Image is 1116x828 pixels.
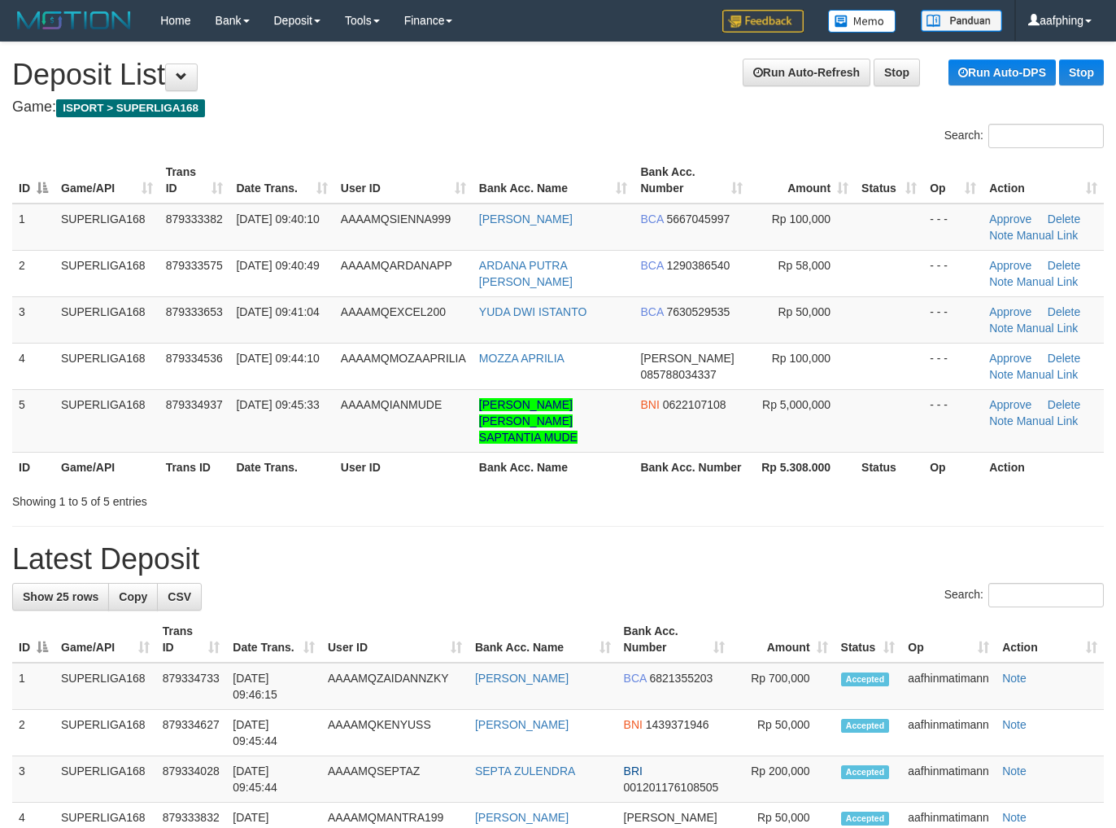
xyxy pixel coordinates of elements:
[923,250,983,296] td: - - -
[54,616,156,663] th: Game/API: activate to sort column ascending
[12,452,54,482] th: ID
[226,616,321,663] th: Date Trans.: activate to sort column ascending
[624,781,719,794] span: Copy 001201176108505 to clipboard
[321,756,469,803] td: AAAAMQSEPTAZ
[989,368,1014,381] a: Note
[334,452,473,482] th: User ID
[1002,672,1027,685] a: Note
[640,352,734,365] span: [PERSON_NAME]
[835,616,902,663] th: Status: activate to sort column ascending
[166,352,223,365] span: 879334536
[921,10,1002,32] img: panduan.png
[989,305,1031,318] a: Approve
[1002,718,1027,731] a: Note
[923,389,983,452] td: - - -
[983,157,1104,204] th: Action: activate to sort column ascending
[12,487,453,510] div: Showing 1 to 5 of 5 entries
[12,756,54,803] td: 3
[624,764,643,778] span: BRI
[119,590,147,603] span: Copy
[12,343,54,389] td: 4
[156,710,227,756] td: 879334627
[989,212,1031,226] a: Approve
[341,352,466,365] span: AAAAMQMOZAAPRILIA
[988,124,1104,148] input: Search:
[640,368,716,381] span: Copy 085788034337 to clipboard
[321,663,469,710] td: AAAAMQZAIDANNZKY
[236,259,319,272] span: [DATE] 09:40:49
[54,710,156,756] td: SUPERLIGA168
[749,157,855,204] th: Amount: activate to sort column ascending
[624,672,647,685] span: BCA
[1002,764,1027,778] a: Note
[646,718,709,731] span: Copy 1439371946 to clipboard
[923,343,983,389] td: - - -
[722,10,804,33] img: Feedback.jpg
[762,398,830,411] span: Rp 5,000,000
[988,583,1104,607] input: Search:
[989,414,1014,427] a: Note
[12,543,1104,576] h1: Latest Deposit
[54,204,159,251] td: SUPERLIGA168
[229,157,333,204] th: Date Trans.: activate to sort column ascending
[12,8,136,33] img: MOTION_logo.png
[12,616,54,663] th: ID: activate to sort column descending
[989,352,1031,365] a: Approve
[731,756,834,803] td: Rp 200,000
[743,59,870,86] a: Run Auto-Refresh
[166,398,223,411] span: 879334937
[229,452,333,482] th: Date Trans.
[649,672,713,685] span: Copy 6821355203 to clipboard
[663,398,726,411] span: Copy 0622107108 to clipboard
[1048,212,1080,226] a: Delete
[989,259,1031,272] a: Approve
[772,212,830,226] span: Rp 100,000
[1017,275,1079,288] a: Manual Link
[778,305,830,318] span: Rp 50,000
[1002,811,1027,824] a: Note
[634,157,748,204] th: Bank Acc. Number: activate to sort column ascending
[479,259,573,288] a: ARDANA PUTRA [PERSON_NAME]
[828,10,896,33] img: Button%20Memo.svg
[23,590,98,603] span: Show 25 rows
[1048,305,1080,318] a: Delete
[54,250,159,296] td: SUPERLIGA168
[473,452,634,482] th: Bank Acc. Name
[54,389,159,452] td: SUPERLIGA168
[159,157,230,204] th: Trans ID: activate to sort column ascending
[159,452,230,482] th: Trans ID
[1059,59,1104,85] a: Stop
[12,99,1104,116] h4: Game:
[341,259,452,272] span: AAAAMQARDANAPP
[901,663,996,710] td: aafhinmatimann
[666,259,730,272] span: Copy 1290386540 to clipboard
[12,157,54,204] th: ID: activate to sort column descending
[983,452,1104,482] th: Action
[156,756,227,803] td: 879334028
[731,616,834,663] th: Amount: activate to sort column ascending
[108,583,158,611] a: Copy
[166,259,223,272] span: 879333575
[475,811,569,824] a: [PERSON_NAME]
[475,672,569,685] a: [PERSON_NAME]
[56,99,205,117] span: ISPORT > SUPERLIGA168
[874,59,920,86] a: Stop
[321,616,469,663] th: User ID: activate to sort column ascending
[236,398,319,411] span: [DATE] 09:45:33
[54,452,159,482] th: Game/API
[841,672,890,686] span: Accepted
[624,811,717,824] span: [PERSON_NAME]
[226,663,321,710] td: [DATE] 09:46:15
[841,765,890,779] span: Accepted
[479,305,587,318] a: YUDA DWI ISTANTO
[341,398,442,411] span: AAAAMQIANMUDE
[469,616,617,663] th: Bank Acc. Name: activate to sort column ascending
[923,204,983,251] td: - - -
[54,663,156,710] td: SUPERLIGA168
[640,305,663,318] span: BCA
[855,452,923,482] th: Status
[989,275,1014,288] a: Note
[923,296,983,343] td: - - -
[731,663,834,710] td: Rp 700,000
[749,452,855,482] th: Rp 5.308.000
